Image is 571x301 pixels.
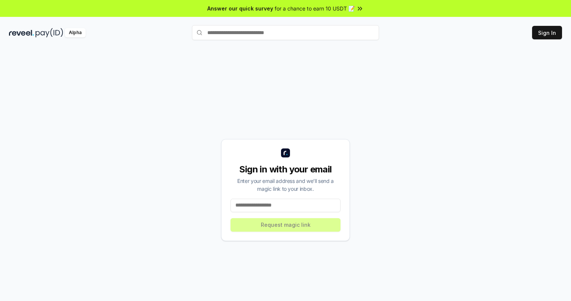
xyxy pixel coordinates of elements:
button: Sign In [532,26,562,39]
div: Alpha [65,28,86,37]
img: reveel_dark [9,28,34,37]
div: Enter your email address and we’ll send a magic link to your inbox. [230,177,341,193]
span: Answer our quick survey [207,4,273,12]
img: logo_small [281,148,290,157]
img: pay_id [36,28,63,37]
div: Sign in with your email [230,163,341,175]
span: for a chance to earn 10 USDT 📝 [275,4,355,12]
